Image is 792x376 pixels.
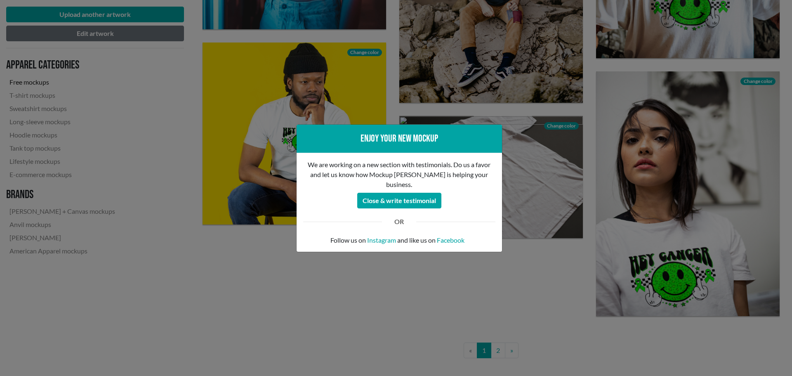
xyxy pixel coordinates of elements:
div: Enjoy your new mockup [303,131,495,146]
p: Follow us on and like us on [303,235,495,245]
a: Close & write testimonial [357,194,441,202]
a: Facebook [437,235,464,245]
div: OR [388,217,410,227]
p: We are working on a new section with testimonials. Do us a favor and let us know how Mockup [PERS... [303,160,495,189]
button: Close & write testimonial [357,193,441,208]
a: Instagram [367,235,396,245]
